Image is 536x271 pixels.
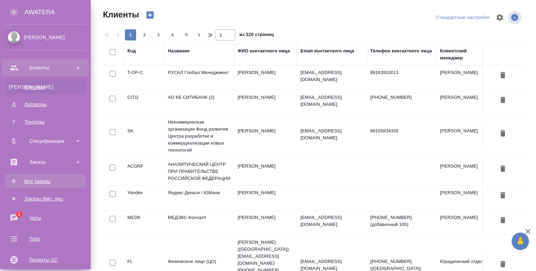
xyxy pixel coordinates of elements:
span: 5 [181,31,192,38]
div: Клиенты [9,83,82,90]
td: [PERSON_NAME] [234,159,297,184]
td: Yandex [124,186,164,210]
button: Создать [142,9,158,21]
p: [PHONE_NUMBER] [370,94,433,101]
td: РУСАЛ Глобал Менеджмент [164,66,234,90]
p: [EMAIL_ADDRESS][DOMAIN_NAME] [300,94,363,108]
p: [EMAIL_ADDRESS][DOMAIN_NAME] [300,214,363,228]
span: 2 [139,31,150,38]
td: [PERSON_NAME] [234,211,297,235]
a: Todo [2,230,89,248]
div: Договоры [9,101,82,108]
span: 🙏 [514,234,526,249]
div: Проекты SC [5,255,85,265]
p: 89105834335 [370,127,433,134]
td: Яндекс Деньги / ЮМани [164,186,234,210]
div: split button [434,12,491,23]
td: [PERSON_NAME] [437,159,492,184]
a: ФЗаказы физ. лиц [5,192,85,206]
div: ФИО контактного лица [238,47,290,54]
div: Телефон контактного лица [370,47,432,54]
td: [PERSON_NAME] [437,186,492,210]
div: Заказы физ. лиц [9,195,82,202]
button: Удалить [497,214,509,227]
td: [PERSON_NAME] [234,90,297,115]
div: Все заказы [9,178,82,185]
td: АНАЛИТИЧЕСКИЙ ЦЕНТР ПРИ ПРАВИТЕЛЬСТВЕ РОССИЙСКОЙ ФЕДЕРАЦИИ [164,158,234,185]
td: [PERSON_NAME] [234,66,297,90]
div: Тендеры [9,118,82,125]
p: [EMAIL_ADDRESS][DOMAIN_NAME] [300,127,363,141]
td: [PERSON_NAME] [437,211,492,235]
button: 5 [181,29,192,41]
div: Спецификации [5,136,85,146]
td: [PERSON_NAME] [234,186,297,210]
td: CITI2 [124,90,164,115]
p: [PHONE_NUMBER] (добавочный 105) [370,214,433,228]
td: T-OP-C [124,66,164,90]
div: Todo [5,234,85,244]
td: МЕДЭКС-Консалт [164,211,234,235]
button: 4 [167,29,178,41]
div: Название [168,47,189,54]
div: Код [127,47,136,54]
button: Удалить [497,258,509,271]
td: АО КБ СИТИБАНК (2) [164,90,234,115]
div: Заказы [5,157,85,167]
div: Клиенты [5,63,85,73]
a: ДДоговоры [5,97,85,111]
span: 1 [14,211,24,218]
div: AWATERA [24,5,91,19]
td: SK [124,124,164,148]
td: [PERSON_NAME] [437,90,492,115]
button: 3 [153,29,164,41]
a: 1Чаты [2,209,89,227]
span: Посмотреть информацию [508,11,523,24]
div: [PERSON_NAME] [5,34,85,41]
td: [PERSON_NAME] [437,66,492,90]
td: [PERSON_NAME] [437,124,492,148]
button: Удалить [497,69,509,82]
p: [EMAIL_ADDRESS][DOMAIN_NAME] [300,69,363,83]
td: Некоммерческая организация Фонд развития Центра разработки и коммерциализации новых технологий [164,115,234,157]
span: Настроить таблицу [491,9,508,26]
a: ВВсе заказы [5,174,85,188]
a: Проекты SC [2,251,89,269]
button: 🙏 [512,233,529,250]
a: [PERSON_NAME]Клиенты [5,80,85,94]
td: ACGRF [124,159,164,184]
button: Удалить [497,127,509,140]
button: Удалить [497,94,509,107]
button: Удалить [497,163,509,176]
a: ТТендеры [5,115,85,129]
span: из 320 страниц [239,30,274,41]
span: 4 [167,31,178,38]
div: Чаты [5,213,85,223]
td: MEDK [124,211,164,235]
div: Email контактного лица [300,47,354,54]
button: Удалить [497,189,509,202]
td: [PERSON_NAME] [234,124,297,148]
div: Клиентский менеджер [440,47,489,61]
button: 2 [139,29,150,41]
span: 3 [153,31,164,38]
p: 89163910013 [370,69,433,76]
span: Клиенты [101,9,139,20]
